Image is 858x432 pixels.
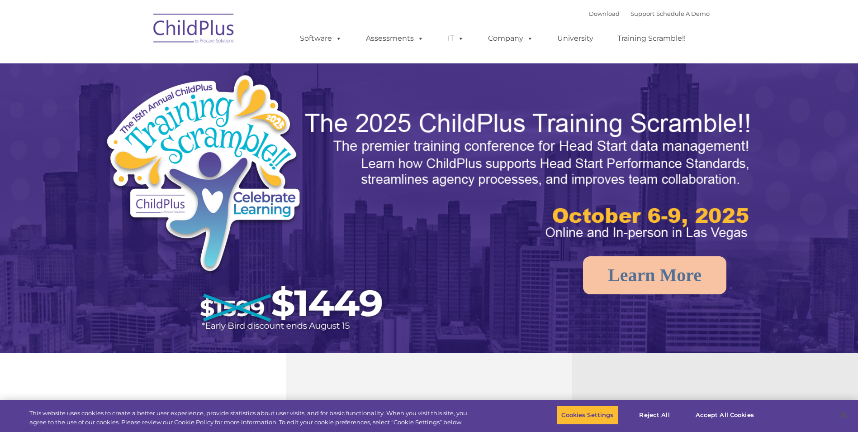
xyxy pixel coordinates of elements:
span: Last name [126,60,153,67]
a: Learn More [583,256,726,294]
font: | [589,10,710,17]
button: Close [834,405,853,425]
a: Assessments [357,29,433,48]
a: Download [589,10,620,17]
a: Software [291,29,351,48]
a: Support [630,10,654,17]
span: Phone number [126,97,164,104]
a: Schedule A Demo [656,10,710,17]
a: University [548,29,602,48]
a: Training Scramble!! [608,29,695,48]
a: IT [439,29,473,48]
div: This website uses cookies to create a better user experience, provide statistics about user visit... [29,409,472,427]
a: Company [479,29,542,48]
button: Accept All Cookies [691,406,759,425]
img: ChildPlus by Procare Solutions [149,7,239,53]
button: Reject All [626,406,683,425]
button: Cookies Settings [556,406,618,425]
